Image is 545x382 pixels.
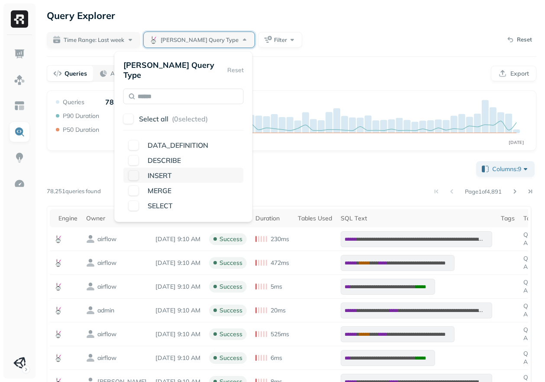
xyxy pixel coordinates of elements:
div: Duration [255,214,289,223]
span: [PERSON_NAME] Query Type [161,36,239,44]
p: Select all [139,115,168,123]
p: airflow [97,235,116,243]
div: Tables Used [298,214,332,223]
p: Reset [517,35,532,44]
button: Select all (0selected) [139,111,244,127]
p: Queries [63,98,84,106]
button: Columns:9 [476,161,535,177]
p: P90 Duration [63,112,99,120]
p: admin [97,306,114,315]
p: success [219,330,242,338]
p: success [219,354,242,362]
button: Filter [258,32,302,48]
span: Filter [274,36,287,44]
span: Columns: 9 [492,165,530,173]
p: 20ms [271,306,286,315]
p: Analysis [110,70,133,78]
div: Engine [58,214,77,223]
p: Query Explorer [47,8,115,23]
p: 525ms [271,330,289,338]
p: success [219,306,242,315]
img: Query Explorer [14,126,25,137]
p: airflow [97,354,116,362]
p: airflow [97,283,116,291]
div: Owner [86,214,147,223]
span: DESCRIBE [148,156,181,165]
p: Queries [64,70,87,78]
p: success [219,283,242,291]
p: 472ms [271,259,289,267]
p: Page 1 of 4,891 [465,188,502,195]
img: Assets [14,74,25,86]
span: MERGE [148,186,171,195]
img: Dashboard [14,48,25,60]
tspan: [DATE] [509,140,524,145]
button: Export [491,66,536,81]
div: SQL Text [341,214,492,223]
p: Sep 22, 2025 9:10 AM [155,306,200,315]
button: Time Range: Last week [47,32,140,48]
p: [PERSON_NAME] Query Type [123,60,227,80]
p: 230ms [271,235,289,243]
span: Time Range: Last week [64,36,124,44]
p: success [219,235,242,243]
p: 78,251 [105,98,129,106]
button: [PERSON_NAME] Query Type [144,32,255,48]
img: Optimization [14,178,25,189]
p: P50 Duration [63,126,99,134]
p: 78,251 queries found [47,187,101,196]
p: Sep 22, 2025 9:10 AM [155,283,200,291]
button: Reset [502,33,536,47]
p: Sep 22, 2025 9:10 AM [155,235,200,243]
p: airflow [97,259,116,267]
img: Ryft [11,10,28,28]
p: success [219,259,242,267]
img: Insights [14,152,25,163]
p: Sep 22, 2025 9:10 AM [155,259,200,267]
p: Sep 22, 2025 9:10 AM [155,354,200,362]
span: SELECT [148,201,173,210]
div: Tags [501,214,515,223]
img: Unity [13,357,26,369]
p: Sep 22, 2025 9:10 AM [155,330,200,338]
img: Asset Explorer [14,100,25,111]
p: airflow [97,330,116,338]
p: 5ms [271,283,282,291]
span: DATA_DEFINITION [148,141,208,150]
span: INSERT [148,171,172,180]
p: 6ms [271,354,282,362]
